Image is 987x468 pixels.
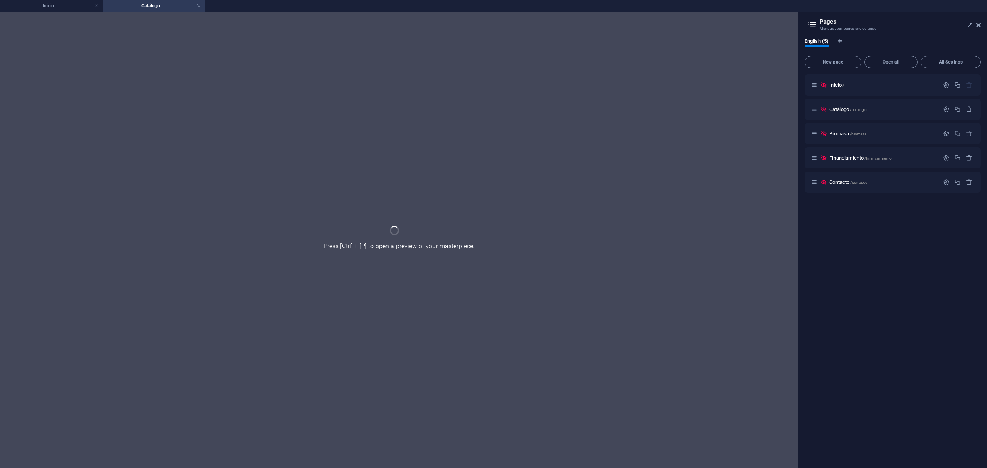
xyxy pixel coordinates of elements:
div: Duplicate [954,106,961,113]
div: Settings [943,82,950,88]
div: Duplicate [954,130,961,137]
div: Biomasa/biomasa [827,131,939,136]
span: All Settings [924,60,977,64]
div: Remove [966,179,972,185]
span: /catalogo [850,108,866,112]
span: / [842,83,844,88]
div: Remove [966,130,972,137]
div: Remove [966,106,972,113]
span: /biomasa [850,132,866,136]
div: Settings [943,155,950,161]
span: Click to open page [829,82,844,88]
div: Duplicate [954,82,961,88]
span: Biomasa [829,131,866,136]
h2: Pages [820,18,981,25]
span: New page [808,60,858,64]
div: Inicio/ [827,82,939,88]
div: Settings [943,130,950,137]
span: English (5) [805,37,829,47]
button: New page [805,56,861,68]
div: Language Tabs [805,38,981,53]
div: Catálogo/catalogo [827,107,939,112]
span: /contacto [850,180,867,185]
span: Click to open page [829,179,867,185]
div: Settings [943,106,950,113]
span: Open all [868,60,914,64]
div: The startpage cannot be deleted [966,82,972,88]
div: Remove [966,155,972,161]
div: Financiamiento/financiamiento [827,155,939,160]
span: Click to open page [829,155,892,161]
h3: Manage your pages and settings [820,25,965,32]
h4: Catálogo [103,2,205,10]
div: Settings [943,179,950,185]
span: /financiamiento [864,156,892,160]
div: Duplicate [954,155,961,161]
button: Open all [864,56,918,68]
div: Duplicate [954,179,961,185]
div: Contacto/contacto [827,180,939,185]
span: Catálogo [829,106,866,112]
button: All Settings [921,56,981,68]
